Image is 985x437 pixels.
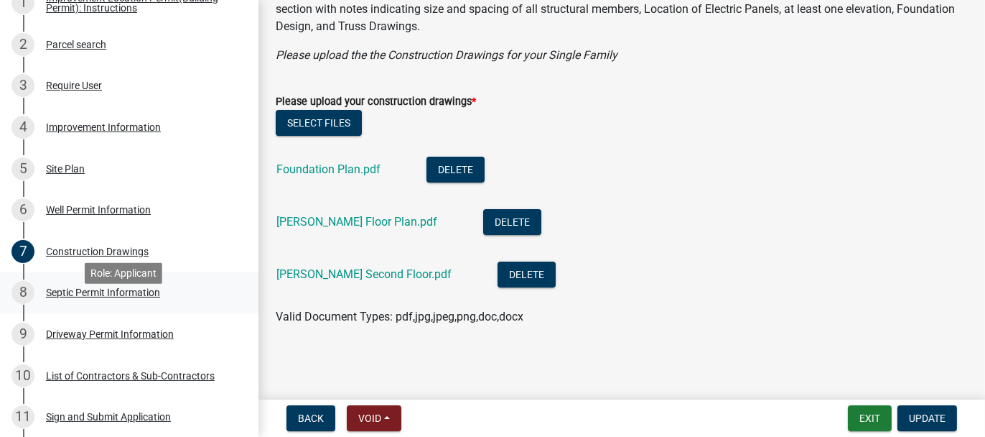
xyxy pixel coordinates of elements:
div: 5 [11,157,34,180]
div: 10 [11,364,34,387]
button: Update [897,405,957,431]
div: Driveway Permit Information [46,329,174,339]
div: Parcel search [46,40,106,50]
button: Void [347,405,401,431]
div: 3 [11,74,34,97]
div: 6 [11,198,34,221]
div: List of Contractors & Sub-Contractors [46,371,215,381]
button: Select files [276,110,362,136]
div: Role: Applicant [85,262,162,283]
div: Construction Drawings [46,247,149,257]
i: Please upload the the Construction Drawings for your Single Family [276,48,617,62]
wm-modal-confirm: Delete Document [426,164,485,178]
div: Require User [46,80,102,91]
div: 8 [11,281,34,304]
span: Back [298,413,324,424]
div: 7 [11,240,34,263]
span: Void [358,413,381,424]
div: 2 [11,33,34,56]
div: 11 [11,405,34,428]
button: Exit [848,405,892,431]
div: Sign and Submit Application [46,412,171,422]
a: Foundation Plan.pdf [276,162,381,176]
button: Delete [498,262,556,287]
wm-modal-confirm: Delete Document [483,216,541,230]
wm-modal-confirm: Delete Document [498,269,556,282]
span: Valid Document Types: pdf,jpg,jpeg,png,doc,docx [276,310,523,323]
a: [PERSON_NAME] Second Floor.pdf [276,267,452,281]
button: Back [286,405,335,431]
div: Site Plan [46,164,85,174]
div: Improvement Information [46,122,161,132]
a: [PERSON_NAME] Floor Plan.pdf [276,215,437,229]
span: Update [909,413,946,424]
label: Please upload your construction drawings [276,97,476,107]
div: Well Permit Information [46,205,151,215]
button: Delete [426,157,485,183]
button: Delete [483,209,541,235]
div: 4 [11,116,34,139]
div: Septic Permit Information [46,287,160,298]
div: 9 [11,323,34,346]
